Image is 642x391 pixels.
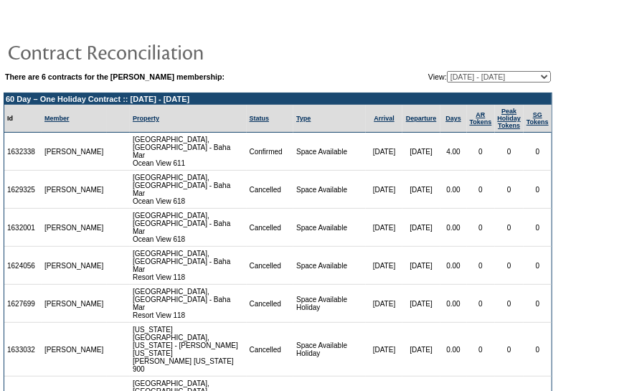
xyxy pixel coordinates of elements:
td: 1632338 [4,133,42,171]
td: [DATE] [366,247,402,285]
td: 1624056 [4,247,42,285]
td: 1629325 [4,171,42,209]
td: 1627699 [4,285,42,323]
td: [DATE] [402,285,440,323]
td: 4.00 [440,133,467,171]
td: 0 [495,171,524,209]
td: [DATE] [366,133,402,171]
td: [US_STATE][GEOGRAPHIC_DATA], [US_STATE] - [PERSON_NAME] [US_STATE] [PERSON_NAME] [US_STATE] 900 [130,323,247,377]
td: [DATE] [402,323,440,377]
td: 0 [467,133,495,171]
b: There are 6 contracts for the [PERSON_NAME] membership: [5,72,225,81]
td: 60 Day – One Holiday Contract :: [DATE] - [DATE] [4,93,552,105]
a: Departure [406,115,437,122]
td: 0 [524,133,552,171]
td: 0 [524,171,552,209]
td: [DATE] [366,209,402,247]
td: [PERSON_NAME] [42,133,107,171]
a: Days [445,115,461,122]
td: 0.00 [440,285,467,323]
td: 0 [467,323,495,377]
td: [PERSON_NAME] [42,285,107,323]
td: [DATE] [402,133,440,171]
a: SGTokens [527,111,549,126]
td: 0.00 [440,209,467,247]
td: Space Available [293,133,366,171]
a: ARTokens [470,111,492,126]
td: 0.00 [440,247,467,285]
a: Property [133,115,159,122]
td: 0 [495,285,524,323]
td: 0 [495,133,524,171]
td: [GEOGRAPHIC_DATA], [GEOGRAPHIC_DATA] - Baha Mar Ocean View 618 [130,209,247,247]
td: Space Available [293,247,366,285]
td: [PERSON_NAME] [42,247,107,285]
img: pgTtlContractReconciliation.gif [7,37,294,66]
td: View: [356,71,551,83]
td: 0 [524,247,552,285]
td: [DATE] [366,285,402,323]
td: [GEOGRAPHIC_DATA], [GEOGRAPHIC_DATA] - Baha Mar Ocean View 618 [130,171,247,209]
td: 0 [495,323,524,377]
td: Cancelled [247,247,294,285]
td: [DATE] [366,323,402,377]
td: Cancelled [247,285,294,323]
td: [PERSON_NAME] [42,209,107,247]
td: [DATE] [402,247,440,285]
a: Status [250,115,270,122]
td: Cancelled [247,171,294,209]
td: 0 [467,209,495,247]
td: 1632001 [4,209,42,247]
td: Space Available Holiday [293,285,366,323]
td: [PERSON_NAME] [42,323,107,377]
td: 0 [524,323,552,377]
td: Space Available [293,171,366,209]
td: Space Available Holiday [293,323,366,377]
a: Member [44,115,70,122]
td: 0 [495,209,524,247]
td: 1633032 [4,323,42,377]
td: 0.00 [440,323,467,377]
td: 0 [495,247,524,285]
td: [PERSON_NAME] [42,171,107,209]
td: 0 [524,285,552,323]
a: Peak HolidayTokens [498,108,521,129]
td: Space Available [293,209,366,247]
td: [GEOGRAPHIC_DATA], [GEOGRAPHIC_DATA] - Baha Mar Resort View 118 [130,285,247,323]
td: Cancelled [247,323,294,377]
a: Arrival [374,115,395,122]
td: [GEOGRAPHIC_DATA], [GEOGRAPHIC_DATA] - Baha Mar Resort View 118 [130,247,247,285]
td: 0 [467,285,495,323]
td: [DATE] [402,209,440,247]
td: Cancelled [247,209,294,247]
td: 0 [467,171,495,209]
td: 0 [524,209,552,247]
td: Id [4,105,42,133]
td: 0 [467,247,495,285]
a: Type [296,115,311,122]
td: [GEOGRAPHIC_DATA], [GEOGRAPHIC_DATA] - Baha Mar Ocean View 611 [130,133,247,171]
td: 0.00 [440,171,467,209]
td: Confirmed [247,133,294,171]
td: [DATE] [366,171,402,209]
td: [DATE] [402,171,440,209]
